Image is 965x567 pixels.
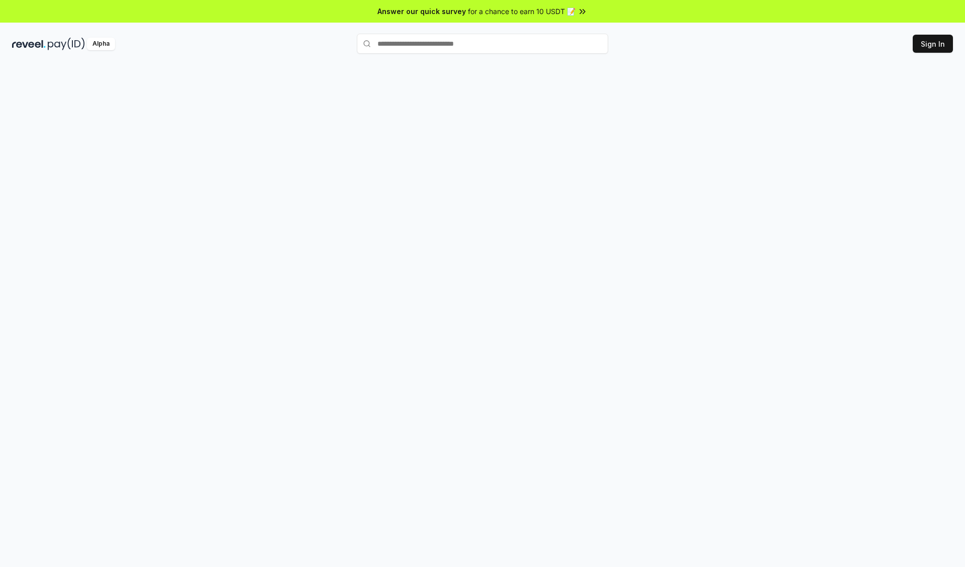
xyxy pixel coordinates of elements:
button: Sign In [913,35,953,53]
img: pay_id [48,38,85,50]
span: for a chance to earn 10 USDT 📝 [468,6,575,17]
img: reveel_dark [12,38,46,50]
div: Alpha [87,38,115,50]
span: Answer our quick survey [377,6,466,17]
